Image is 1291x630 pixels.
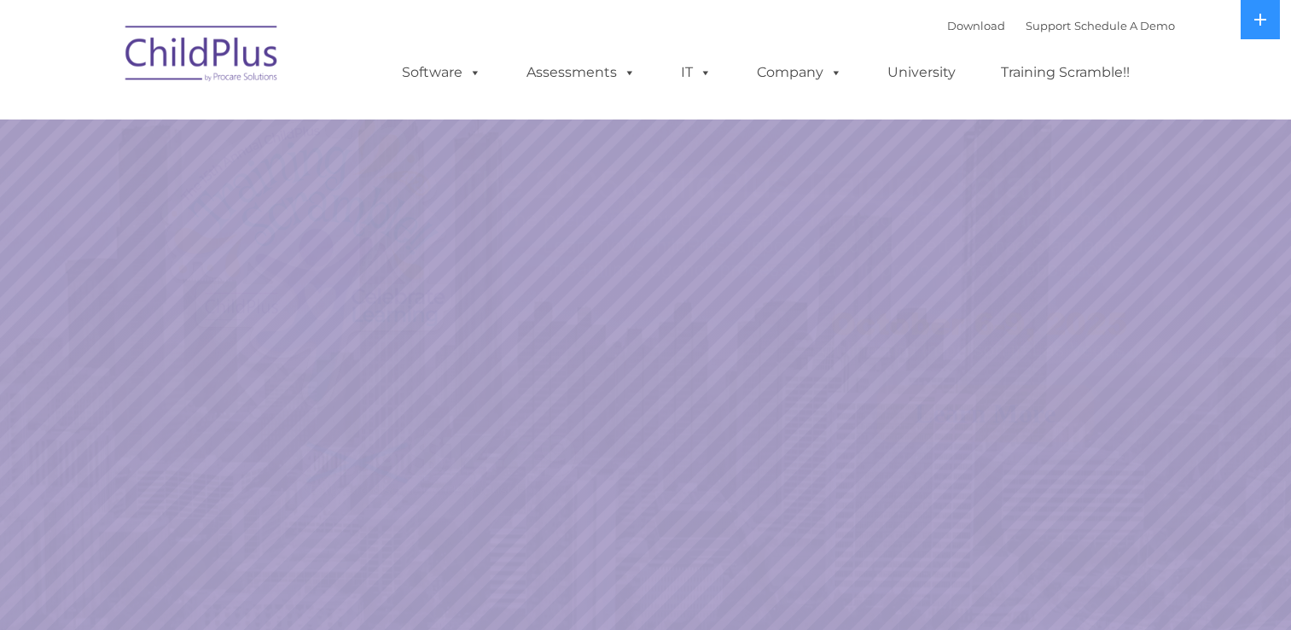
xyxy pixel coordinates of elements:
[664,55,729,90] a: IT
[947,19,1175,32] font: |
[984,55,1147,90] a: Training Scramble!!
[740,55,859,90] a: Company
[117,14,288,99] img: ChildPlus by Procare Solutions
[1074,19,1175,32] a: Schedule A Demo
[870,55,973,90] a: University
[947,19,1005,32] a: Download
[1026,19,1071,32] a: Support
[509,55,653,90] a: Assessments
[385,55,498,90] a: Software
[877,385,1094,442] a: Learn More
